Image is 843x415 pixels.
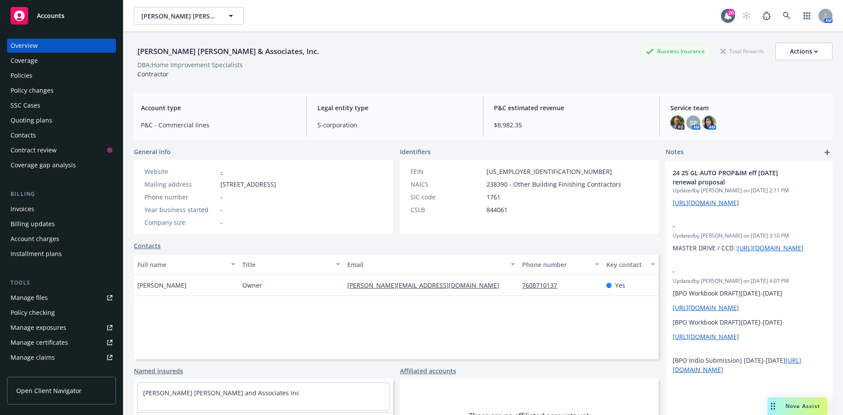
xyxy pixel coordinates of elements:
[137,70,169,78] span: Contractor
[11,247,62,261] div: Installment plans
[144,167,217,176] div: Website
[144,180,217,189] div: Mailing address
[673,356,825,374] p: [BPO Indio Submission] [DATE]-[DATE]
[317,120,472,130] span: S-corporation
[486,205,508,214] span: 844061
[641,46,709,57] div: Business Insurance
[7,98,116,112] a: SSC Cases
[141,103,296,112] span: Account type
[494,103,649,112] span: P&C estimated revenue
[7,143,116,157] a: Contract review
[11,232,59,246] div: Account charges
[134,366,183,375] a: Named insureds
[670,103,825,112] span: Service team
[673,318,825,327] p: [BPO Workbook DRAFT][DATE]-[DATE]
[673,168,803,187] span: 24 25 GL AUTO PROP&IM eff [DATE] renewal proposal
[775,43,832,60] button: Actions
[603,254,659,275] button: Key contact
[486,192,501,202] span: 1761
[134,7,244,25] button: [PERSON_NAME] [PERSON_NAME] & Associates, Inc.
[778,7,796,25] a: Search
[11,350,55,364] div: Manage claims
[727,9,735,17] div: 20
[347,281,506,289] a: [PERSON_NAME][EMAIL_ADDRESS][DOMAIN_NAME]
[7,291,116,305] a: Manage files
[822,147,832,158] a: add
[7,336,116,350] a: Manage certificates
[134,254,239,275] button: Full name
[11,143,57,157] div: Contract review
[673,303,739,312] a: [URL][DOMAIN_NAME]
[7,83,116,97] a: Policy changes
[7,321,116,335] a: Manage exposures
[141,120,296,130] span: P&C - Commercial lines
[143,389,299,397] a: [PERSON_NAME] [PERSON_NAME] and Associates Inc
[758,7,775,25] a: Report a Bug
[11,336,68,350] div: Manage certificates
[7,190,116,198] div: Billing
[411,180,483,189] div: NAICS
[239,254,344,275] button: Title
[11,217,55,231] div: Billing updates
[400,147,431,156] span: Identifiers
[666,260,832,381] div: -Updatedby [PERSON_NAME] on [DATE] 4:07 PM[BPO Workbook DRAFT][DATE]-[DATE][URL][DOMAIN_NAME][BPO...
[11,306,55,320] div: Policy checking
[11,113,52,127] div: Quoting plans
[7,113,116,127] a: Quoting plans
[11,54,38,68] div: Coverage
[767,397,827,415] button: Nova Assist
[522,260,589,269] div: Phone number
[7,202,116,216] a: Invoices
[7,54,116,68] a: Coverage
[141,11,217,21] span: [PERSON_NAME] [PERSON_NAME] & Associates, Inc.
[11,202,34,216] div: Invoices
[673,232,825,240] span: Updated by [PERSON_NAME] on [DATE] 3:10 PM
[11,128,36,142] div: Contacts
[7,69,116,83] a: Policies
[11,365,52,379] div: Manage BORs
[673,221,803,231] span: -
[519,254,602,275] button: Phone number
[737,244,803,252] a: [URL][DOMAIN_NAME]
[673,267,803,276] span: -
[400,366,456,375] a: Affiliated accounts
[242,260,331,269] div: Title
[220,192,223,202] span: -
[7,365,116,379] a: Manage BORs
[220,180,276,189] span: [STREET_ADDRESS]
[666,161,832,214] div: 24 25 GL AUTO PROP&IM eff [DATE] renewal proposalUpdatedby [PERSON_NAME] on [DATE] 2:11 PM[URL][D...
[411,167,483,176] div: FEIN
[134,46,323,57] div: [PERSON_NAME] [PERSON_NAME] & Associates, Inc.
[7,217,116,231] a: Billing updates
[673,198,739,207] a: [URL][DOMAIN_NAME]
[785,402,820,410] span: Nova Assist
[137,260,226,269] div: Full name
[790,43,818,60] div: Actions
[11,39,38,53] div: Overview
[673,332,739,341] a: [URL][DOMAIN_NAME]
[220,205,223,214] span: -
[344,254,519,275] button: Email
[11,83,54,97] div: Policy changes
[137,60,243,69] div: DBA: Home Improvement Specialists
[716,46,768,57] div: Total Rewards
[673,289,825,298] p: [BPO Workbook DRAFT][DATE]-[DATE]
[242,281,262,290] span: Owner
[7,4,116,28] a: Accounts
[144,218,217,227] div: Company size
[134,147,171,156] span: General info
[220,218,223,227] span: -
[347,260,505,269] div: Email
[7,39,116,53] a: Overview
[798,7,816,25] a: Switch app
[606,260,645,269] div: Key contact
[11,69,32,83] div: Policies
[666,214,832,260] div: -Updatedby [PERSON_NAME] on [DATE] 3:10 PMMASTER DRIVE / CCD :[URL][DOMAIN_NAME]
[144,205,217,214] div: Year business started
[767,397,778,415] div: Drag to move
[7,128,116,142] a: Contacts
[486,180,621,189] span: 238390 - Other Building Finishing Contractors
[7,278,116,287] div: Tools
[7,232,116,246] a: Account charges
[673,243,825,253] p: MASTER DRIVE / CCD :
